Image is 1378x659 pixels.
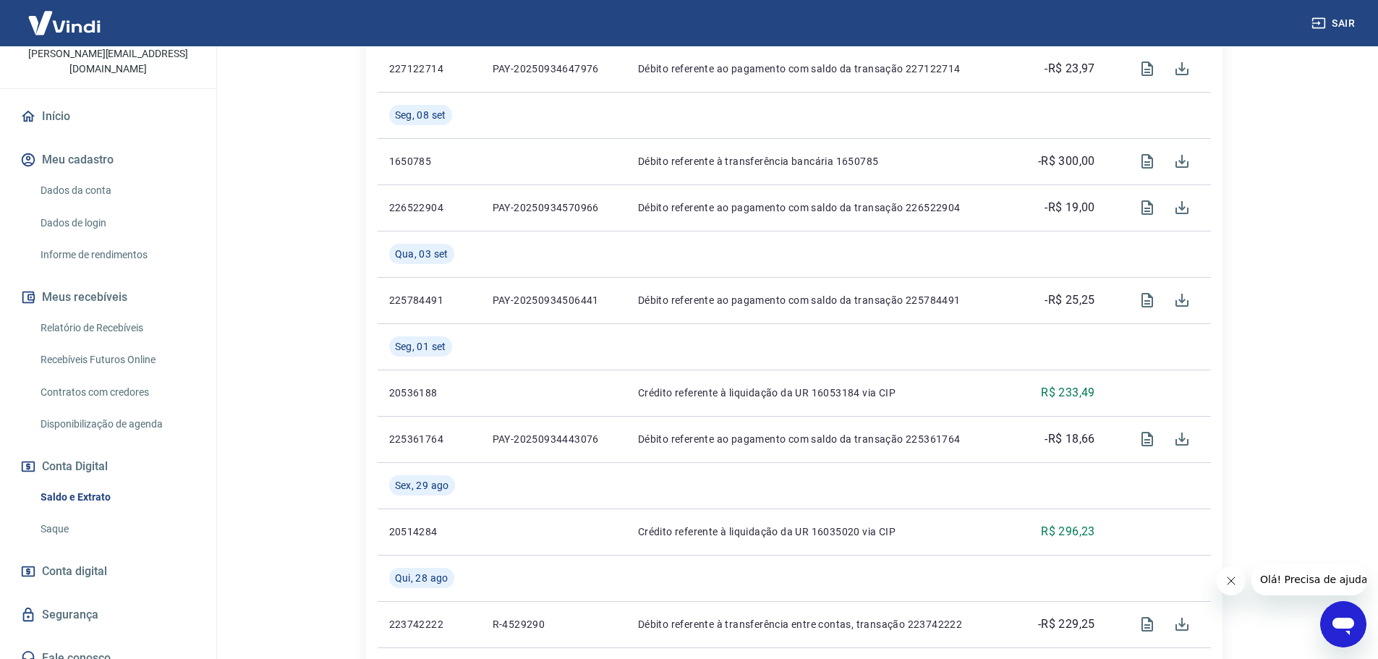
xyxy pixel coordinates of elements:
[1045,60,1095,77] p: -R$ 23,97
[395,247,448,261] span: Qua, 03 set
[389,432,469,446] p: 225361764
[395,108,446,122] span: Seg, 08 set
[1041,523,1095,540] p: R$ 296,23
[1045,292,1095,309] p: -R$ 25,25
[35,514,199,544] a: Saque
[1320,601,1366,647] iframe: Botão para abrir a janela de mensagens
[9,10,122,22] span: Olá! Precisa de ajuda?
[493,200,615,215] p: PAY-20250934570966
[17,144,199,176] button: Meu cadastro
[389,200,469,215] p: 226522904
[1045,199,1095,216] p: -R$ 19,00
[1130,190,1165,225] span: Visualizar
[1165,607,1199,642] span: Download
[389,61,469,76] p: 227122714
[17,556,199,587] a: Conta digital
[1309,10,1361,37] button: Sair
[389,293,469,307] p: 225784491
[638,200,1005,215] p: Débito referente ao pagamento com saldo da transação 226522904
[638,293,1005,307] p: Débito referente ao pagamento com saldo da transação 225784491
[638,154,1005,169] p: Débito referente à transferência bancária 1650785
[17,281,199,313] button: Meus recebíveis
[1045,430,1095,448] p: -R$ 18,66
[35,409,199,439] a: Disponibilização de agenda
[12,46,205,77] p: [PERSON_NAME][EMAIL_ADDRESS][DOMAIN_NAME]
[35,482,199,512] a: Saldo e Extrato
[638,524,1005,539] p: Crédito referente à liquidação da UR 16035020 via CIP
[1130,51,1165,86] span: Visualizar
[35,378,199,407] a: Contratos com credores
[389,617,469,632] p: 223742222
[1130,422,1165,456] span: Visualizar
[1165,283,1199,318] span: Download
[638,61,1005,76] p: Débito referente ao pagamento com saldo da transação 227122714
[389,154,469,169] p: 1650785
[1130,144,1165,179] span: Visualizar
[1217,566,1246,595] iframe: Fechar mensagem
[1041,384,1095,401] p: R$ 233,49
[1038,153,1095,170] p: -R$ 300,00
[389,524,469,539] p: 20514284
[395,571,448,585] span: Qui, 28 ago
[1165,422,1199,456] span: Download
[493,432,615,446] p: PAY-20250934443076
[17,599,199,631] a: Segurança
[1038,616,1095,633] p: -R$ 229,25
[638,386,1005,400] p: Crédito referente à liquidação da UR 16053184 via CIP
[35,176,199,205] a: Dados da conta
[35,345,199,375] a: Recebíveis Futuros Online
[389,386,469,400] p: 20536188
[1251,564,1366,595] iframe: Mensagem da empresa
[1165,144,1199,179] span: Download
[493,293,615,307] p: PAY-20250934506441
[1165,190,1199,225] span: Download
[17,1,111,45] img: Vindi
[35,313,199,343] a: Relatório de Recebíveis
[1130,607,1165,642] span: Visualizar
[17,101,199,132] a: Início
[493,617,615,632] p: R-4529290
[638,617,1005,632] p: Débito referente à transferência entre contas, transação 223742222
[638,432,1005,446] p: Débito referente ao pagamento com saldo da transação 225361764
[1165,51,1199,86] span: Download
[42,561,107,582] span: Conta digital
[395,339,446,354] span: Seg, 01 set
[395,478,449,493] span: Sex, 29 ago
[17,451,199,482] button: Conta Digital
[1130,283,1165,318] span: Visualizar
[493,61,615,76] p: PAY-20250934647976
[35,240,199,270] a: Informe de rendimentos
[35,208,199,238] a: Dados de login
